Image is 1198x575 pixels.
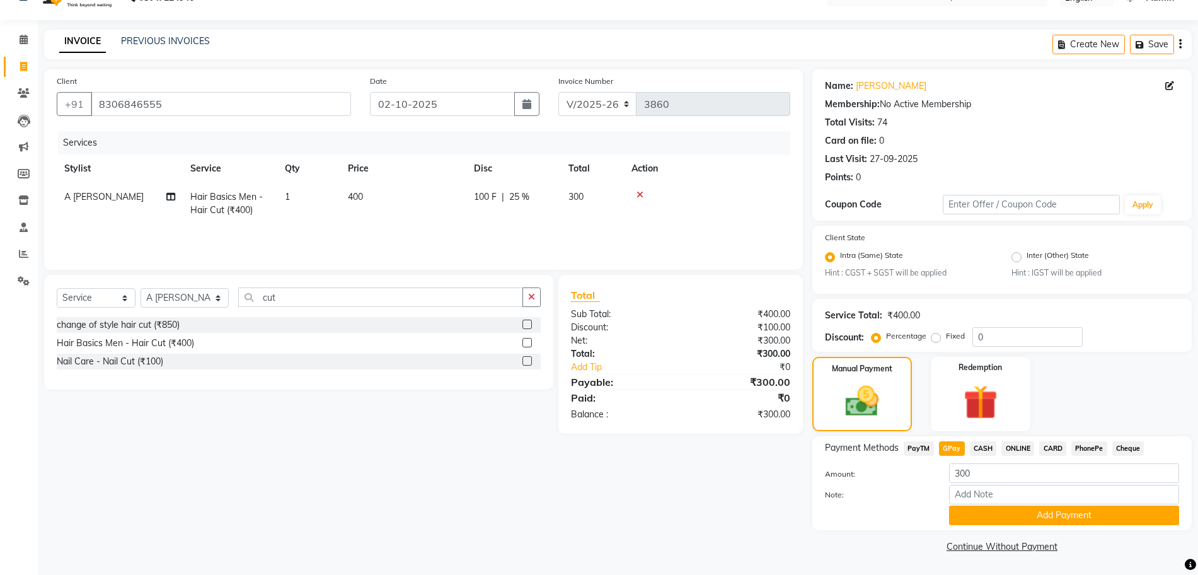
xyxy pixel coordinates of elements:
[815,489,940,501] label: Note:
[1039,441,1066,456] span: CARD
[870,153,918,166] div: 27-09-2025
[562,308,681,321] div: Sub Total:
[949,506,1179,525] button: Add Payment
[58,131,800,154] div: Services
[825,309,882,322] div: Service Total:
[681,390,800,405] div: ₹0
[562,347,681,361] div: Total:
[57,355,163,368] div: Nail Care - Nail Cut (₹100)
[558,76,613,87] label: Invoice Number
[190,191,263,216] span: Hair Basics Men - Hair Cut (₹400)
[681,347,800,361] div: ₹300.00
[624,154,790,183] th: Action
[904,441,934,456] span: PayTM
[953,381,1008,424] img: _gift.svg
[562,408,681,421] div: Balance :
[681,308,800,321] div: ₹400.00
[340,154,466,183] th: Price
[832,363,892,375] label: Manual Payment
[57,318,180,332] div: change of style hair cut (₹850)
[502,190,504,204] span: |
[815,468,940,480] label: Amount:
[886,330,926,342] label: Percentage
[825,79,853,93] div: Name:
[1130,35,1174,54] button: Save
[238,287,522,307] input: Search or Scan
[1001,441,1034,456] span: ONLINE
[1027,250,1089,265] label: Inter (Other) State
[57,76,77,87] label: Client
[825,116,875,129] div: Total Visits:
[91,92,351,116] input: Search by Name/Mobile/Email/Code
[57,154,183,183] th: Stylist
[57,92,92,116] button: +91
[825,198,943,211] div: Coupon Code
[856,171,861,184] div: 0
[1052,35,1125,54] button: Create New
[681,334,800,347] div: ₹300.00
[1112,441,1144,456] span: Cheque
[562,390,681,405] div: Paid:
[825,98,1179,111] div: No Active Membership
[562,334,681,347] div: Net:
[877,116,887,129] div: 74
[183,154,277,183] th: Service
[887,309,920,322] div: ₹400.00
[1011,267,1179,279] small: Hint : IGST will be applied
[121,35,210,47] a: PREVIOUS INVOICES
[825,441,899,455] span: Payment Methods
[562,361,701,374] a: Add Tip
[939,441,965,456] span: GPay
[571,289,600,302] span: Total
[562,321,681,334] div: Discount:
[949,485,1179,504] input: Add Note
[57,337,194,350] div: Hair Basics Men - Hair Cut (₹400)
[970,441,997,456] span: CASH
[943,195,1120,214] input: Enter Offer / Coupon Code
[856,79,926,93] a: [PERSON_NAME]
[825,232,865,243] label: Client State
[825,153,867,166] div: Last Visit:
[959,362,1002,373] label: Redemption
[949,463,1179,483] input: Amount
[474,190,497,204] span: 100 F
[825,134,877,148] div: Card on file:
[825,267,993,279] small: Hint : CGST + SGST will be applied
[681,375,800,390] div: ₹300.00
[59,30,106,53] a: INVOICE
[835,382,889,421] img: _cash.svg
[466,154,561,183] th: Disc
[64,191,144,202] span: A [PERSON_NAME]
[681,321,800,334] div: ₹100.00
[1125,195,1161,214] button: Apply
[825,331,864,344] div: Discount:
[825,98,880,111] div: Membership:
[348,191,363,202] span: 400
[946,330,965,342] label: Fixed
[681,408,800,421] div: ₹300.00
[879,134,884,148] div: 0
[509,190,529,204] span: 25 %
[825,171,853,184] div: Points:
[562,375,681,390] div: Payable:
[561,154,624,183] th: Total
[370,76,387,87] label: Date
[568,191,584,202] span: 300
[700,361,800,374] div: ₹0
[277,154,340,183] th: Qty
[285,191,290,202] span: 1
[1071,441,1107,456] span: PhonePe
[840,250,903,265] label: Intra (Same) State
[815,540,1189,554] a: Continue Without Payment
